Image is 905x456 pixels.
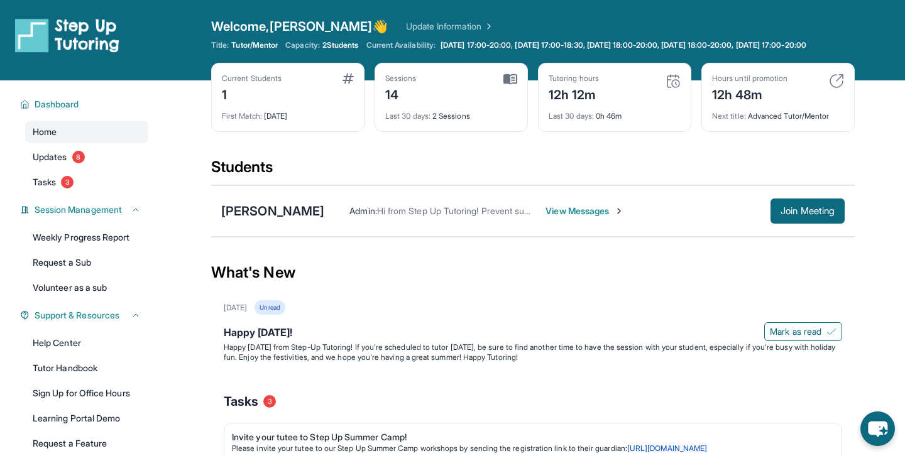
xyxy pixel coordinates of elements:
[211,245,855,300] div: What's New
[343,73,354,84] img: card
[255,300,285,315] div: Unread
[481,20,494,33] img: Chevron Right
[385,111,431,121] span: Last 30 days :
[25,146,148,168] a: Updates8
[35,309,119,322] span: Support & Resources
[61,176,74,188] span: 3
[222,104,354,121] div: [DATE]
[549,73,599,84] div: Tutoring hours
[366,40,436,50] span: Current Availability:
[406,20,494,33] a: Update Information
[231,40,278,50] span: Tutor/Mentor
[25,332,148,354] a: Help Center
[222,111,262,121] span: First Match :
[211,157,855,185] div: Students
[627,443,707,453] a: [URL][DOMAIN_NAME]
[222,73,282,84] div: Current Students
[285,40,320,50] span: Capacity:
[25,432,148,455] a: Request a Feature
[322,40,359,50] span: 2 Students
[712,84,787,104] div: 12h 48m
[30,98,141,111] button: Dashboard
[224,342,842,362] p: Happy [DATE] from Step-Up Tutoring! If you're scheduled to tutor [DATE], be sure to find another ...
[224,325,842,342] div: Happy [DATE]!
[35,98,79,111] span: Dashboard
[385,84,417,104] div: 14
[385,73,417,84] div: Sessions
[549,104,681,121] div: 0h 46m
[614,206,624,216] img: Chevron-Right
[385,104,517,121] div: 2 Sessions
[829,73,844,89] img: card
[438,40,809,50] a: [DATE] 17:00-20:00, [DATE] 17:00-18:30, [DATE] 18:00-20:00, [DATE] 18:00-20:00, [DATE] 17:00-20:00
[15,18,119,53] img: logo
[222,84,282,104] div: 1
[25,382,148,404] a: Sign Up for Office Hours
[503,73,517,85] img: card
[764,322,842,341] button: Mark as read
[860,411,895,446] button: chat-button
[35,204,122,216] span: Session Management
[826,327,836,337] img: Mark as read
[224,303,247,313] div: [DATE]
[25,121,148,143] a: Home
[546,205,624,217] span: View Messages
[232,443,824,453] p: Please invite your tutee to our Step Up Summer Camp workshops by sending the registration link to...
[771,198,845,224] button: Join Meeting
[33,176,56,188] span: Tasks
[221,202,324,220] div: [PERSON_NAME]
[25,276,148,299] a: Volunteer as a sub
[25,357,148,379] a: Tutor Handbook
[781,207,835,215] span: Join Meeting
[211,18,388,35] span: Welcome, [PERSON_NAME] 👋
[666,73,681,89] img: card
[224,393,258,410] span: Tasks
[25,251,148,274] a: Request a Sub
[25,171,148,193] a: Tasks3
[72,151,85,163] span: 8
[441,40,806,50] span: [DATE] 17:00-20:00, [DATE] 17:00-18:30, [DATE] 18:00-20:00, [DATE] 18:00-20:00, [DATE] 17:00-20:00
[25,407,148,430] a: Learning Portal Demo
[211,40,229,50] span: Title:
[263,395,276,408] span: 3
[30,204,141,216] button: Session Management
[33,126,57,138] span: Home
[30,309,141,322] button: Support & Resources
[232,431,824,443] div: Invite your tutee to Step Up Summer Camp!
[349,205,376,216] span: Admin :
[25,226,148,249] a: Weekly Progress Report
[712,111,746,121] span: Next title :
[549,111,594,121] span: Last 30 days :
[712,104,844,121] div: Advanced Tutor/Mentor
[33,151,67,163] span: Updates
[712,73,787,84] div: Hours until promotion
[549,84,599,104] div: 12h 12m
[770,325,821,338] span: Mark as read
